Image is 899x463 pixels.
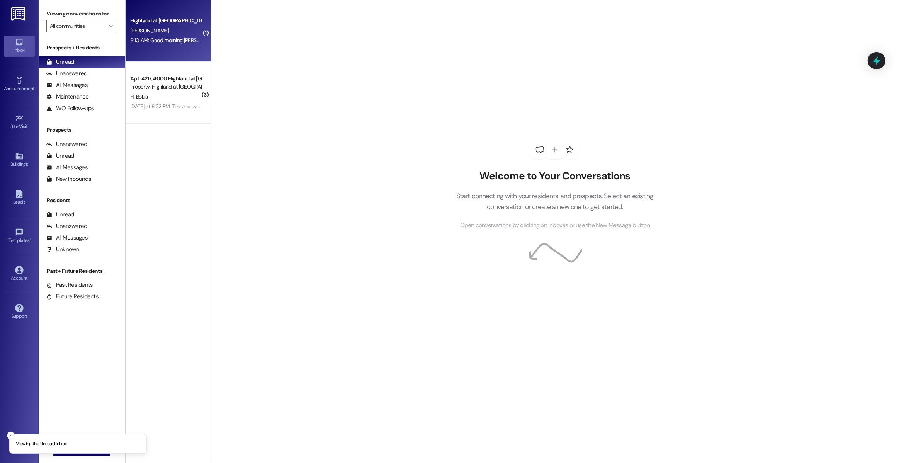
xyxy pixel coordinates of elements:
div: Unread [46,152,74,160]
span: Open conversations by clicking on inboxes or use the New Message button [460,221,650,230]
img: ResiDesk Logo [11,7,27,21]
div: 8:10 AM: Good morning [PERSON_NAME]-sorry for not responding [DATE]. We have been going back and ... [130,37,579,44]
div: Maintenance [46,93,89,101]
div: Apt. 4217, 4000 Highland at [GEOGRAPHIC_DATA] [130,75,202,83]
span: [PERSON_NAME] [130,27,169,34]
a: Templates • [4,226,35,247]
div: [DATE] at 8:32 PM: The one by building 4! [130,103,221,110]
div: All Messages [46,163,88,172]
div: Unread [46,58,74,66]
button: Close toast [7,432,15,439]
div: Future Residents [46,293,99,301]
span: • [30,237,31,242]
a: Inbox [4,36,35,56]
a: Support [4,301,35,322]
a: Account [4,264,35,284]
input: All communities [50,20,105,32]
span: • [28,123,29,128]
div: Unanswered [46,70,87,78]
h2: Welcome to Your Conversations [444,170,665,182]
div: All Messages [46,234,88,242]
div: Prospects [39,126,125,134]
div: Unknown [46,245,79,254]
label: Viewing conversations for [46,8,117,20]
a: Leads [4,187,35,208]
div: Property: Highland at [GEOGRAPHIC_DATA] [130,83,202,91]
p: Start connecting with your residents and prospects. Select an existing conversation or create a n... [444,191,665,213]
div: Past Residents [46,281,93,289]
div: Unanswered [46,222,87,230]
div: WO Follow-ups [46,104,94,112]
div: Past + Future Residents [39,267,125,275]
div: Prospects + Residents [39,44,125,52]
a: Site Visit • [4,112,35,133]
i:  [109,23,113,29]
div: Unread [46,211,74,219]
a: Buildings [4,150,35,170]
div: Residents [39,196,125,204]
span: • [34,85,36,90]
div: Unanswered [46,140,87,148]
div: New Inbounds [46,175,91,183]
div: All Messages [46,81,88,89]
span: H. Bolus [130,93,148,100]
div: Highland at [GEOGRAPHIC_DATA] [130,17,202,25]
p: Viewing the Unread inbox [16,441,66,448]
